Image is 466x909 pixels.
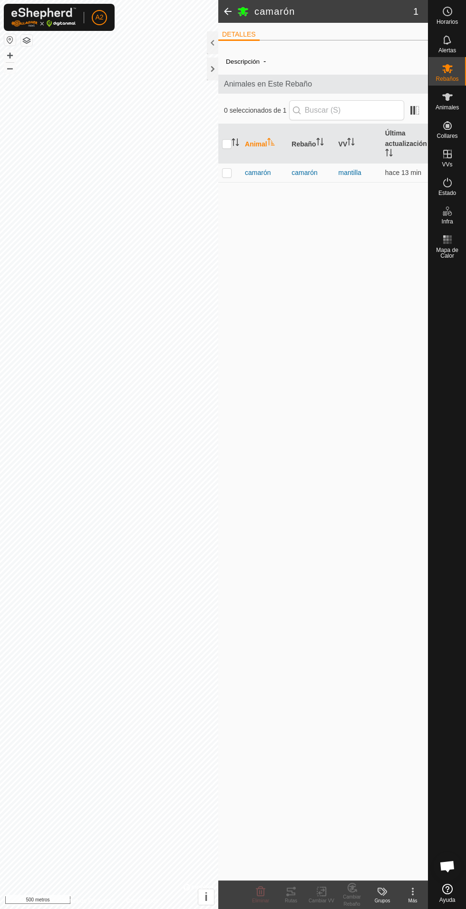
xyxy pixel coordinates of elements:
[222,30,256,38] font: DETALLES
[375,898,390,903] font: Grupos
[4,34,16,46] button: Restablecer Mapa
[267,139,275,147] p-sorticon: Activar para ordenar
[60,897,115,905] a: Política de Privacidad
[339,140,348,148] font: VV
[385,169,421,176] font: hace 13 min
[252,898,269,903] font: Eliminar
[441,218,453,225] font: Infra
[60,898,115,904] font: Política de Privacidad
[245,169,271,176] font: camarón
[4,62,16,74] button: –
[316,139,324,147] p-sorticon: Activar para ordenar
[285,898,297,903] font: Rutas
[428,880,466,907] a: Ayuda
[126,897,158,905] a: Contáctenos
[291,169,317,176] font: camarón
[245,140,267,148] font: Animal
[433,852,462,880] div: Chat abierto
[198,889,214,905] button: i
[7,49,13,62] font: +
[254,6,295,17] font: camarón
[436,76,458,82] font: Rebaños
[436,104,459,111] font: Animales
[343,894,361,907] font: Cambiar Rebaño
[413,6,418,17] font: 1
[385,129,427,147] font: Última actualización
[385,150,393,158] p-sorticon: Activar para ordenar
[438,190,456,196] font: Estado
[226,58,260,65] font: Descripción
[339,169,361,176] a: mantilla
[204,890,208,903] font: i
[4,50,16,61] button: +
[408,898,417,903] font: Más
[11,8,76,27] img: Logotipo de Gallagher
[385,169,421,176] span: 2 de octubre de 2025, 19:04
[263,57,266,65] font: -
[126,898,158,904] font: Contáctenos
[347,139,355,147] p-sorticon: Activar para ordenar
[95,13,103,21] font: A2
[224,106,287,114] font: 0 seleccionados de 1
[442,161,452,168] font: VVs
[437,19,458,25] font: Horarios
[232,140,239,147] p-sorticon: Activar para ordenar
[439,897,456,903] font: Ayuda
[21,35,32,46] button: Capas del Mapa
[224,80,312,88] font: Animales en Este Rebaño
[291,140,316,148] font: Rebaño
[436,247,458,259] font: Mapa de Calor
[437,133,457,139] font: Collares
[309,898,334,903] font: Cambiar VV
[7,61,13,74] font: –
[289,100,404,120] input: Buscar (S)
[438,47,456,54] font: Alertas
